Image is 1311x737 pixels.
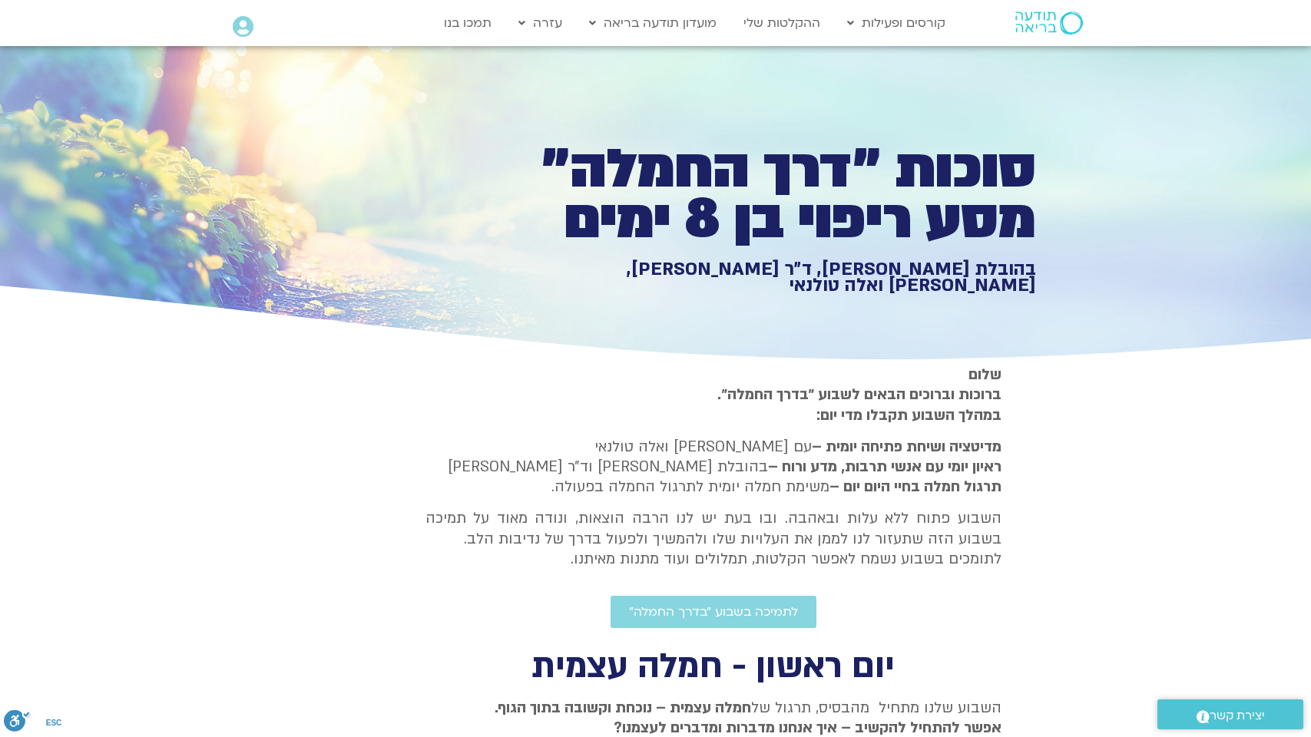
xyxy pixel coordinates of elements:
[1210,706,1265,726] span: יצירת קשר
[829,477,1001,497] b: תרגול חמלה בחיי היום יום –
[839,8,953,38] a: קורסים ופעילות
[768,457,1001,477] b: ראיון יומי עם אנשי תרבות, מדע ורוח –
[629,605,798,619] span: לתמיכה בשבוע ״בדרך החמלה״
[1015,12,1083,35] img: תודעה בריאה
[812,437,1001,457] strong: מדיטציה ושיחת פתיחה יומית –
[581,8,724,38] a: מועדון תודעה בריאה
[425,437,1001,497] p: עם [PERSON_NAME] ואלה טולנאי בהובלת [PERSON_NAME] וד״ר [PERSON_NAME] משימת חמלה יומית לתרגול החמל...
[504,144,1036,245] h1: סוכות ״דרך החמלה״ מסע ריפוי בן 8 ימים
[425,508,1001,569] p: השבוע פתוח ללא עלות ובאהבה. ובו בעת יש לנו הרבה הוצאות, ונודה מאוד על תמיכה בשבוע הזה שתעזור לנו ...
[968,365,1001,385] strong: שלום
[1157,699,1303,729] a: יצירת קשר
[504,261,1036,294] h1: בהובלת [PERSON_NAME], ד״ר [PERSON_NAME], [PERSON_NAME] ואלה טולנאי
[425,651,1001,682] h2: יום ראשון - חמלה עצמית
[717,385,1001,425] strong: ברוכות וברוכים הבאים לשבוע ״בדרך החמלה״. במהלך השבוע תקבלו מדי יום:
[436,8,499,38] a: תמכו בנו
[736,8,828,38] a: ההקלטות שלי
[511,8,570,38] a: עזרה
[611,596,816,628] a: לתמיכה בשבוע ״בדרך החמלה״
